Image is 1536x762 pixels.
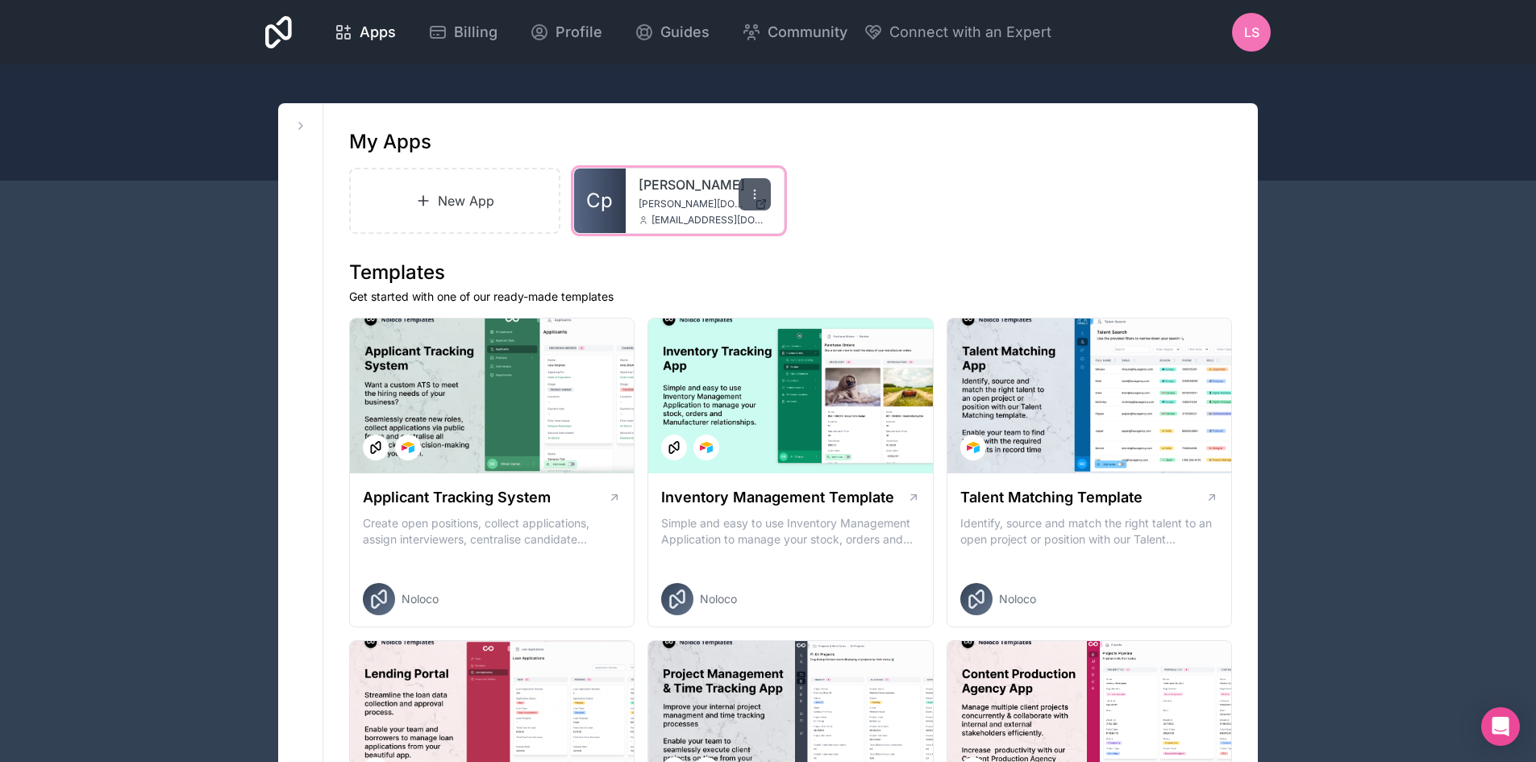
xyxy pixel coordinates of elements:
[999,591,1036,607] span: Noloco
[768,21,847,44] span: Community
[415,15,510,50] a: Billing
[454,21,497,44] span: Billing
[729,15,860,50] a: Community
[556,21,602,44] span: Profile
[967,441,980,454] img: Airtable Logo
[700,591,737,607] span: Noloco
[639,198,748,210] span: [PERSON_NAME][DOMAIN_NAME]
[349,289,1232,305] p: Get started with one of our ready-made templates
[960,486,1143,509] h1: Talent Matching Template
[402,441,414,454] img: Airtable Logo
[700,441,713,454] img: Airtable Logo
[1244,23,1259,42] span: LS
[363,515,621,548] p: Create open positions, collect applications, assign interviewers, centralise candidate feedback a...
[622,15,722,50] a: Guides
[360,21,396,44] span: Apps
[349,168,560,234] a: New App
[1481,707,1520,746] div: Open Intercom Messenger
[660,21,710,44] span: Guides
[586,188,613,214] span: Cp
[651,214,771,227] span: [EMAIL_ADDRESS][DOMAIN_NAME]
[321,15,409,50] a: Apps
[349,129,431,155] h1: My Apps
[349,260,1232,285] h1: Templates
[402,591,439,607] span: Noloco
[960,515,1218,548] p: Identify, source and match the right talent to an open project or position with our Talent Matchi...
[661,486,894,509] h1: Inventory Management Template
[574,169,626,233] a: Cp
[661,515,919,548] p: Simple and easy to use Inventory Management Application to manage your stock, orders and Manufact...
[363,486,551,509] h1: Applicant Tracking System
[639,198,771,210] a: [PERSON_NAME][DOMAIN_NAME]
[889,21,1051,44] span: Connect with an Expert
[864,21,1051,44] button: Connect with an Expert
[639,175,771,194] a: [PERSON_NAME]
[517,15,615,50] a: Profile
